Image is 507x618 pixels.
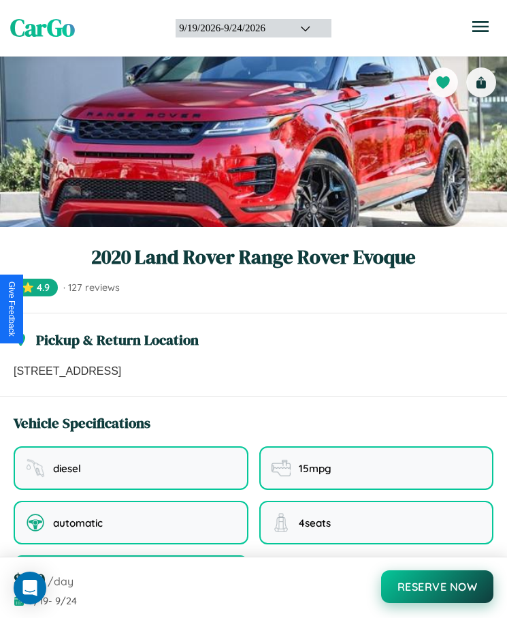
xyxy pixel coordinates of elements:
span: $ 150 [14,568,45,591]
div: 9 / 19 / 2026 - 9 / 24 / 2026 [179,22,283,34]
h1: 2020 Land Rover Range Rover Evoque [14,243,493,271]
span: ⭐ 4.9 [14,279,58,296]
p: [STREET_ADDRESS] [14,363,493,380]
span: /day [48,574,73,588]
h3: Vehicle Specifications [14,413,150,433]
span: diesel [53,462,81,475]
img: seating [272,513,291,532]
span: automatic [53,516,103,529]
span: CarGo [10,12,75,44]
img: fuel efficiency [272,459,291,478]
h3: Pickup & Return Location [36,330,199,350]
div: Open Intercom Messenger [14,572,46,604]
span: · 127 reviews [63,281,120,294]
span: 4 seats [299,516,331,529]
span: 15 mpg [299,462,331,475]
span: 9 / 19 - 9 / 24 [29,595,77,607]
img: fuel type [26,459,45,478]
div: Give Feedback [7,281,16,337]
button: Reserve Now [381,570,494,603]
